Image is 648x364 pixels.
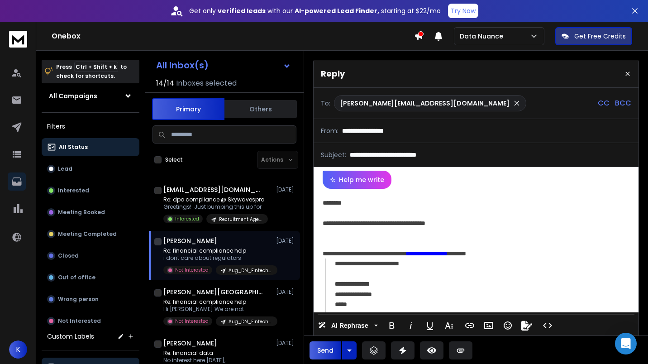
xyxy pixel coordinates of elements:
button: AI Rephrase [316,316,380,335]
h1: [EMAIL_ADDRESS][DOMAIN_NAME] [163,185,263,194]
p: Re: financial compliance help [163,298,272,306]
button: All Inbox(s) [149,56,298,74]
p: From: [321,126,338,135]
h3: Inboxes selected [176,78,237,89]
h1: All Campaigns [49,91,97,101]
p: Get only with our starting at $22/mo [189,6,441,15]
button: More Text [440,316,457,335]
p: i dont care about regulators [163,254,272,262]
h1: [PERSON_NAME][GEOGRAPHIC_DATA] [163,287,263,297]
p: Hi [PERSON_NAME] We are not [163,306,272,313]
p: Press to check for shortcuts. [56,62,127,81]
h3: Filters [42,120,139,133]
button: All Status [42,138,139,156]
p: All Status [59,144,88,151]
button: Insert Link (Ctrl+K) [461,316,478,335]
h1: Onebox [52,31,414,42]
p: Not Interested [175,267,209,273]
button: Get Free Credits [555,27,632,45]
p: [DATE] [276,186,296,193]
button: Primary [152,98,224,120]
p: Re: dpo compliance @ Skywavespro [163,196,268,203]
h1: [PERSON_NAME] [163,236,217,245]
p: Out of office [58,274,95,281]
p: [DATE] [276,288,296,296]
p: Interested [175,216,199,222]
button: Meeting Completed [42,225,139,243]
button: K [9,340,27,359]
p: No interest here [DATE], [163,357,272,364]
img: logo [9,31,27,48]
button: Emoticons [499,316,516,335]
p: Wrong person [58,296,99,303]
button: Code View [539,316,556,335]
p: Data Nuance [460,32,507,41]
p: Re: financial compliance help [163,247,272,254]
h3: Custom Labels [47,332,94,341]
span: 14 / 14 [156,78,174,89]
strong: verified leads [218,6,266,15]
button: Italic (Ctrl+I) [402,316,419,335]
p: Try Now [451,6,476,15]
p: Re: financial data [163,350,272,357]
button: Meeting Booked [42,203,139,221]
p: To: [321,99,330,108]
p: Meeting Booked [58,209,105,216]
p: [PERSON_NAME][EMAIL_ADDRESS][DOMAIN_NAME] [340,99,510,108]
button: Insert Image (Ctrl+P) [480,316,497,335]
p: CC [598,98,610,109]
div: Open Intercom Messenger [615,333,637,354]
button: All Campaigns [42,87,139,105]
h1: [PERSON_NAME] [163,339,217,348]
button: Help me write [323,171,391,189]
p: Closed [58,252,79,259]
button: Interested [42,182,139,200]
button: Not Interested [42,312,139,330]
p: Recruitment Agencies [GEOGRAPHIC_DATA] + [GEOGRAPHIC_DATA] - 50 employee + CEO only [219,216,262,223]
p: Not Interested [175,318,209,325]
button: Signature [518,316,535,335]
button: Bold (Ctrl+B) [383,316,400,335]
p: Lead [58,165,72,172]
p: Interested [58,187,89,194]
button: Underline (Ctrl+U) [421,316,438,335]
button: Closed [42,247,139,265]
p: Greetings! Just bumping this up for [163,203,268,211]
button: Send [310,341,341,359]
p: Not Interested [58,317,101,325]
p: Aug_DN_Fintech_UAE [229,267,272,274]
p: Get Free Credits [574,32,626,41]
span: Ctrl + Shift + k [74,62,118,72]
label: Select [165,156,183,163]
button: Others [224,99,297,119]
p: [DATE] [276,340,296,347]
button: Wrong person [42,290,139,308]
p: BCC [615,98,631,109]
button: Out of office [42,268,139,287]
p: Meeting Completed [58,230,117,238]
span: AI Rephrase [329,322,370,330]
strong: AI-powered Lead Finder, [295,6,379,15]
button: Try Now [448,4,478,18]
p: Aug_DN_Fintech_UAE [229,318,272,325]
p: Subject: [321,150,346,159]
p: Reply [321,67,345,80]
p: [DATE] [276,237,296,244]
button: Lead [42,160,139,178]
h1: All Inbox(s) [156,61,209,70]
